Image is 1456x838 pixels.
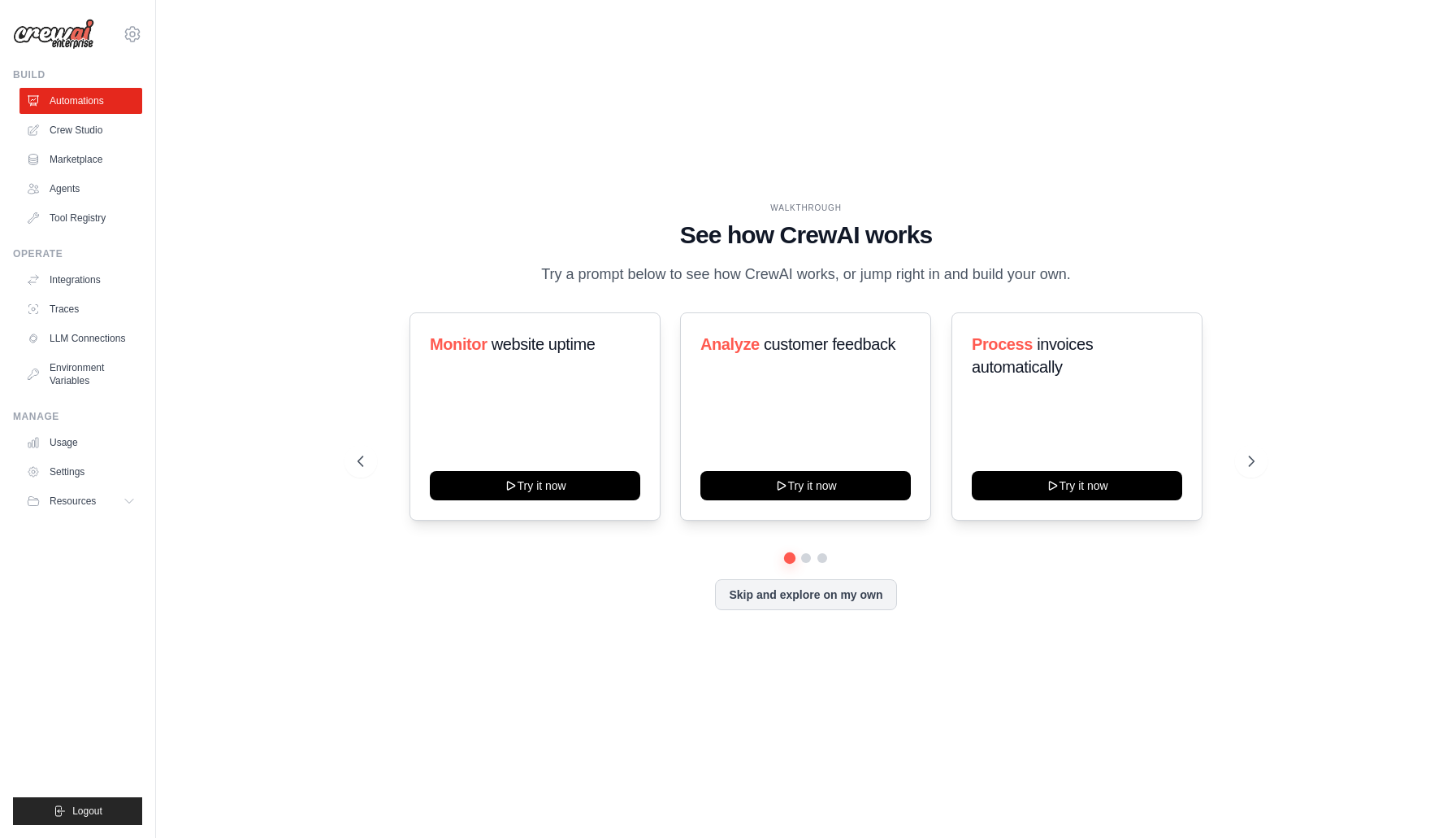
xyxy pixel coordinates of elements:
a: Integrations [19,267,142,293]
a: Traces [19,296,142,322]
a: Environment Variables [19,355,142,394]
button: Logout [13,797,142,825]
span: Resources [50,495,96,508]
span: Monitor [430,335,487,353]
a: Settings [19,459,142,485]
span: website uptime [492,335,596,353]
p: Try a prompt below to see how CrewAI works, or jump right in and build your own. [533,263,1079,286]
a: Usage [19,430,142,456]
div: Operate [13,247,142,260]
h1: See how CrewAI works [357,220,1254,250]
img: Logo [13,19,94,50]
div: WALKTHROUGH [357,202,1254,214]
button: Try it now [430,471,640,500]
a: LLM Connections [19,325,142,351]
a: Agents [19,176,142,202]
button: Skip and explore on my own [715,579,896,610]
span: Analyze [700,335,760,353]
div: Build [13,68,142,81]
div: Manage [13,410,142,423]
a: Marketplace [19,146,142,172]
button: Try it now [972,471,1182,500]
span: customer feedback [764,335,895,353]
a: Crew Studio [19,117,142,143]
button: Try it now [700,471,911,500]
span: invoices automatically [972,335,1093,376]
a: Automations [19,88,142,114]
a: Tool Registry [19,205,142,231]
button: Resources [19,488,142,514]
span: Process [972,335,1033,353]
iframe: Chat Widget [1375,760,1456,838]
span: Logout [72,805,102,818]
